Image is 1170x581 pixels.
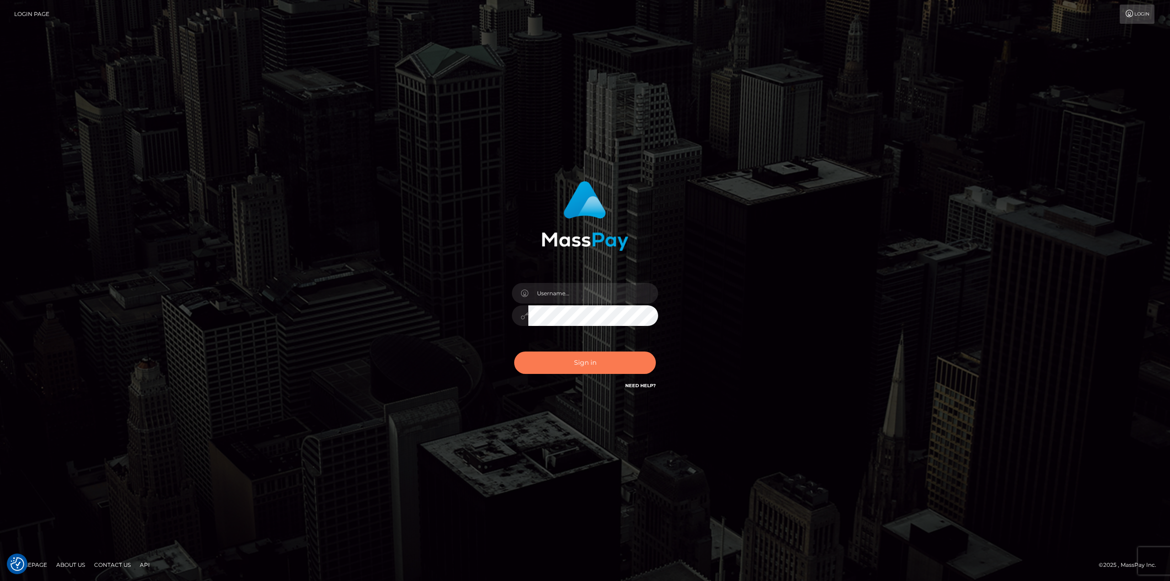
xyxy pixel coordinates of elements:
img: Revisit consent button [11,557,24,571]
a: Login Page [14,5,49,24]
img: MassPay Login [542,181,628,251]
button: Sign in [514,352,656,374]
input: Username... [528,283,658,304]
a: Homepage [10,558,51,572]
button: Consent Preferences [11,557,24,571]
a: About Us [53,558,89,572]
div: © 2025 , MassPay Inc. [1099,560,1163,570]
a: Need Help? [625,383,656,389]
a: Login [1120,5,1154,24]
a: Contact Us [90,558,134,572]
a: API [136,558,154,572]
